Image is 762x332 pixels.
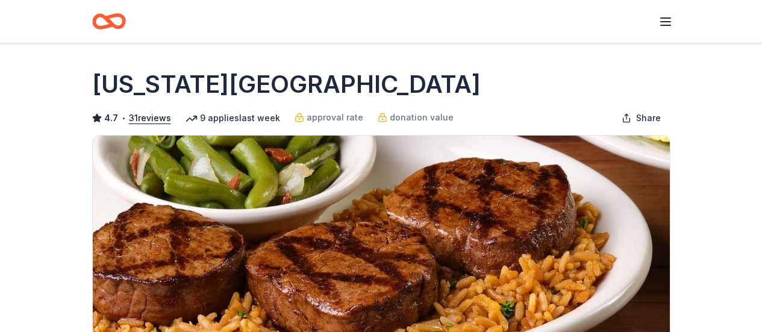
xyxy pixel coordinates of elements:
[104,111,118,125] span: 4.7
[129,111,171,125] button: 31reviews
[92,7,126,36] a: Home
[186,111,280,125] div: 9 applies last week
[121,113,125,123] span: •
[612,106,670,130] button: Share
[378,110,454,125] a: donation value
[636,111,661,125] span: Share
[390,110,454,125] span: donation value
[92,67,481,101] h1: [US_STATE][GEOGRAPHIC_DATA]
[295,110,363,125] a: approval rate
[307,110,363,125] span: approval rate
